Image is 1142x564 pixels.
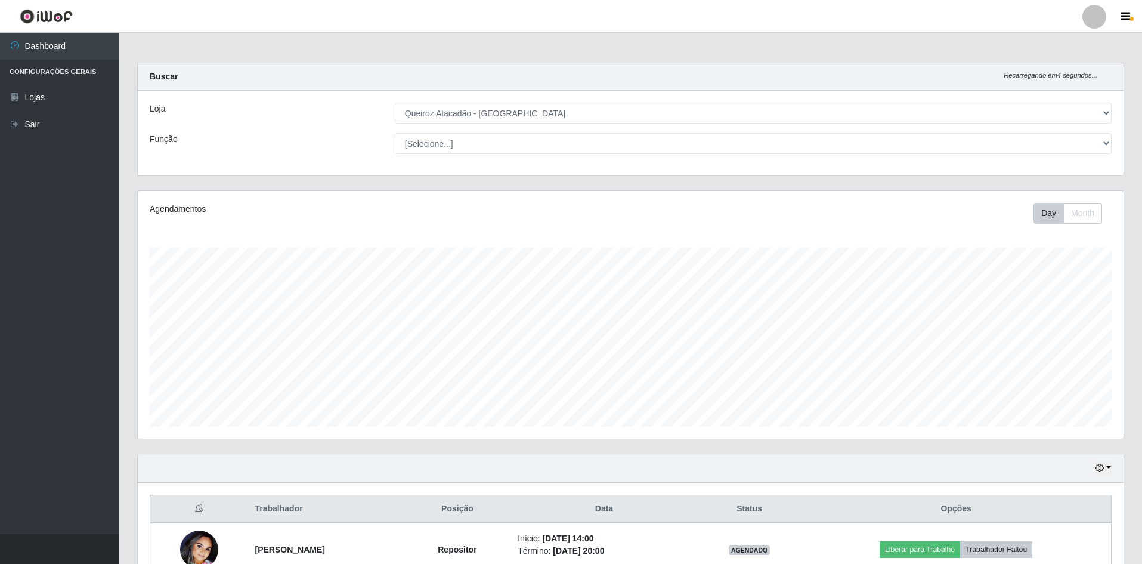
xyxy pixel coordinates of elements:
li: Início: [518,532,691,545]
time: [DATE] 14:00 [542,534,593,543]
th: Data [510,495,698,523]
th: Opções [801,495,1111,523]
button: Trabalhador Faltou [960,541,1032,558]
strong: Buscar [150,72,178,81]
label: Função [150,133,178,146]
strong: Repositor [438,545,476,554]
div: Agendamentos [150,203,540,215]
th: Posição [404,495,511,523]
button: Month [1063,203,1102,224]
li: Término: [518,545,691,557]
button: Liberar para Trabalho [880,541,960,558]
label: Loja [150,103,165,115]
button: Day [1033,203,1064,224]
i: Recarregando em 4 segundos... [1004,72,1097,79]
span: AGENDADO [729,545,770,555]
img: CoreUI Logo [20,9,73,24]
th: Trabalhador [247,495,404,523]
strong: [PERSON_NAME] [255,545,324,554]
div: First group [1033,203,1102,224]
div: Toolbar with button groups [1033,203,1112,224]
th: Status [698,495,801,523]
time: [DATE] 20:00 [553,546,604,556]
